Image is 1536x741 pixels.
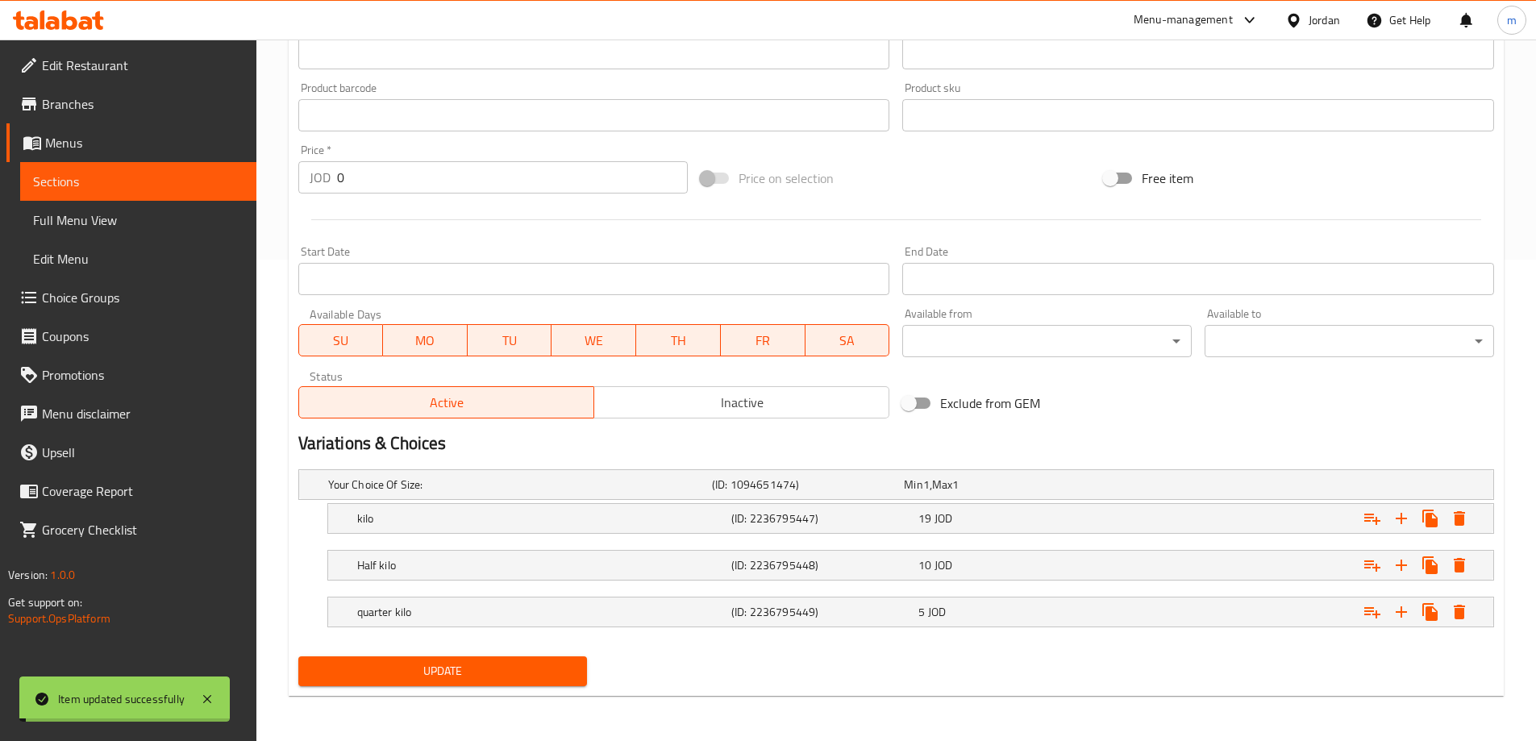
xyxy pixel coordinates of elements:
[1142,169,1193,188] span: Free item
[6,317,256,356] a: Coupons
[33,172,244,191] span: Sections
[58,690,185,708] div: Item updated successfully
[328,477,706,493] h5: Your Choice Of Size:
[20,201,256,239] a: Full Menu View
[337,161,689,194] input: Please enter price
[311,661,575,681] span: Update
[20,162,256,201] a: Sections
[935,555,952,576] span: JOD
[6,278,256,317] a: Choice Groups
[8,608,110,629] a: Support.OpsPlatform
[306,391,588,414] span: Active
[1358,504,1387,533] button: Add choice group
[42,481,244,501] span: Coverage Report
[42,327,244,346] span: Coupons
[918,508,931,529] span: 19
[328,504,1493,533] div: Expand
[6,472,256,510] a: Coverage Report
[306,329,377,352] span: SU
[1416,597,1445,627] button: Clone new choice
[731,510,912,527] h5: (ID: 2236795447)
[6,46,256,85] a: Edit Restaurant
[636,324,721,356] button: TH
[552,324,636,356] button: WE
[42,94,244,114] span: Branches
[918,602,925,622] span: 5
[8,564,48,585] span: Version:
[1358,597,1387,627] button: Add choice group
[643,329,714,352] span: TH
[357,510,725,527] h5: kilo
[601,391,883,414] span: Inactive
[33,210,244,230] span: Full Menu View
[328,597,1493,627] div: Expand
[1507,11,1517,29] span: m
[298,386,594,418] button: Active
[1387,597,1416,627] button: Add new choice
[389,329,461,352] span: MO
[474,329,546,352] span: TU
[298,99,890,131] input: Please enter product barcode
[328,551,1493,580] div: Expand
[50,564,75,585] span: 1.0.0
[731,557,912,573] h5: (ID: 2236795448)
[20,239,256,278] a: Edit Menu
[42,365,244,385] span: Promotions
[805,324,890,356] button: SA
[918,555,931,576] span: 10
[1416,551,1445,580] button: Clone new choice
[1387,504,1416,533] button: Add new choice
[731,604,912,620] h5: (ID: 2236795449)
[357,557,725,573] h5: Half kilo
[902,325,1192,357] div: ​
[904,474,922,495] span: Min
[923,474,930,495] span: 1
[298,324,384,356] button: SU
[468,324,552,356] button: TU
[298,431,1494,456] h2: Variations & Choices
[6,394,256,433] a: Menu disclaimer
[727,329,799,352] span: FR
[33,249,244,269] span: Edit Menu
[712,477,897,493] h5: (ID: 1094651474)
[298,656,588,686] button: Update
[593,386,889,418] button: Inactive
[1445,551,1474,580] button: Delete Half kilo
[42,56,244,75] span: Edit Restaurant
[42,404,244,423] span: Menu disclaimer
[940,393,1040,413] span: Exclude from GEM
[299,470,1493,499] div: Expand
[6,85,256,123] a: Branches
[42,288,244,307] span: Choice Groups
[1309,11,1340,29] div: Jordan
[721,324,805,356] button: FR
[42,443,244,462] span: Upsell
[310,168,331,187] p: JOD
[1416,504,1445,533] button: Clone new choice
[45,133,244,152] span: Menus
[6,433,256,472] a: Upsell
[902,99,1494,131] input: Please enter product sku
[739,169,834,188] span: Price on selection
[6,510,256,549] a: Grocery Checklist
[1387,551,1416,580] button: Add new choice
[932,474,952,495] span: Max
[6,356,256,394] a: Promotions
[812,329,884,352] span: SA
[904,477,1089,493] div: ,
[8,592,82,613] span: Get support on:
[42,520,244,539] span: Grocery Checklist
[6,123,256,162] a: Menus
[952,474,959,495] span: 1
[1445,504,1474,533] button: Delete kilo
[1205,325,1494,357] div: ​
[928,602,946,622] span: JOD
[357,604,725,620] h5: quarter kilo
[1445,597,1474,627] button: Delete quarter kilo
[1134,10,1233,30] div: Menu-management
[558,329,630,352] span: WE
[1358,551,1387,580] button: Add choice group
[935,508,952,529] span: JOD
[383,324,468,356] button: MO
